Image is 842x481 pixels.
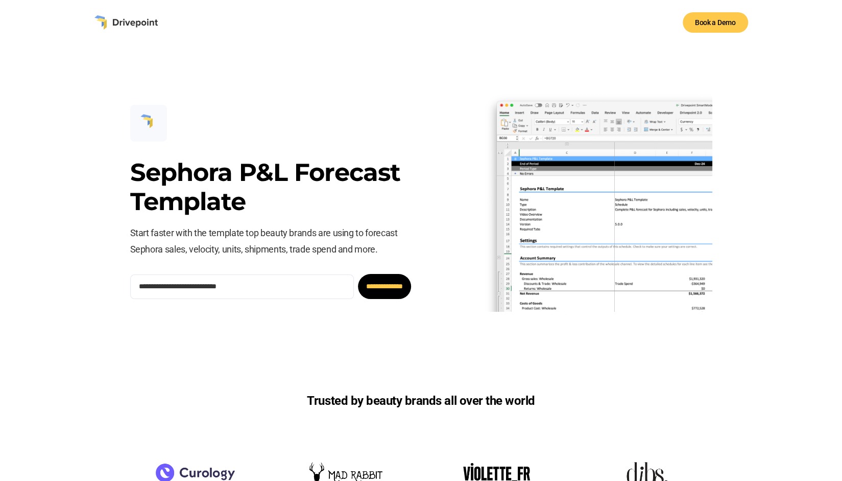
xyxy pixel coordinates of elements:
[683,12,748,33] a: Book a Demo
[130,225,411,258] p: Start faster with the template top beauty brands are using to forecast Sephora sales, velocity, u...
[130,274,411,299] form: Email Form
[695,16,736,29] div: Book a Demo
[307,392,535,410] h6: Trusted by beauty brands all over the world
[130,158,411,217] h3: Sephora P&L Forecast Template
